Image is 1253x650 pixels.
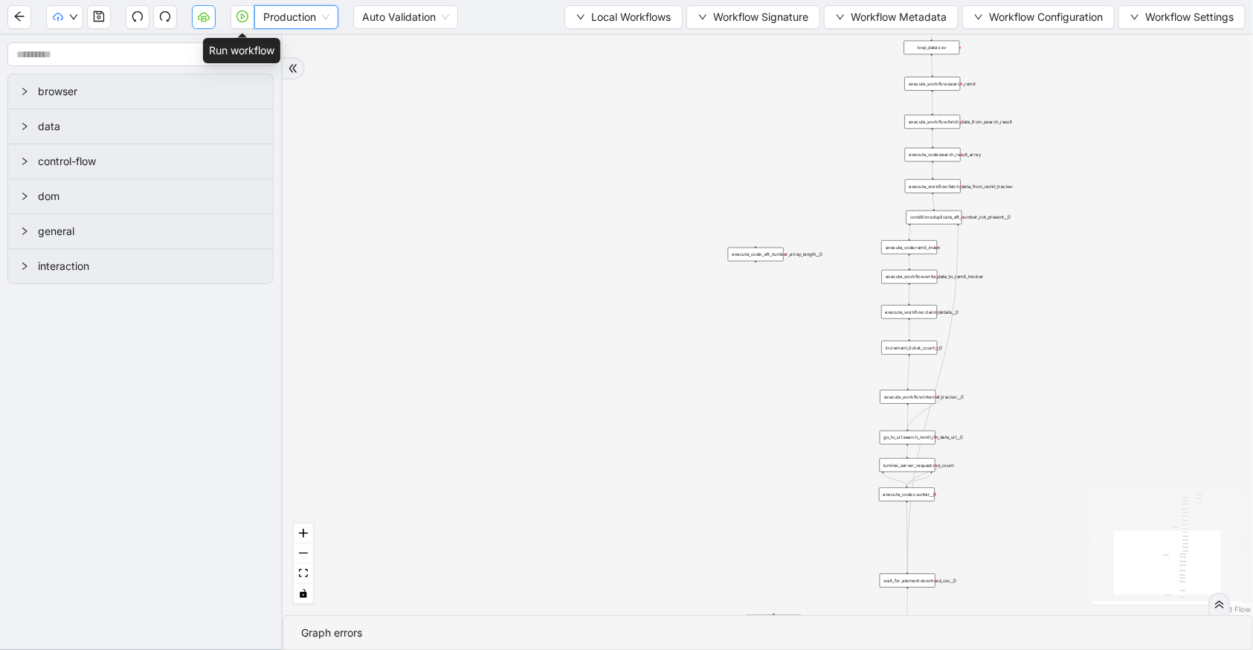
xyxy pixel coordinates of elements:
[294,524,313,544] button: zoom in
[881,305,937,319] div: execute_workflow:claim_details__0
[132,10,144,22] span: undo
[126,5,149,29] button: undo
[263,6,329,28] span: Production
[38,118,261,135] span: data
[909,225,910,239] g: Edge from conditions:duplicate_eft_number_not_present__0 to execute_code:remit_index
[294,584,313,604] button: toggle interactivity
[728,248,784,262] div: execute_code:_eft_number_array_length__0plus-circle
[883,473,907,486] g: Edge from luminai_server_request:run_count to execute_code:counter__0
[989,9,1103,25] span: Workflow Configuration
[905,77,961,91] div: execute_workflow:search_remit
[880,458,935,472] div: luminai_server_request:run_count
[38,188,261,205] span: dom
[904,41,960,55] div: loop_data:csv
[231,5,254,29] button: play-circle
[7,5,31,29] button: arrow-left
[880,431,935,445] div: go_to_url:search_remit_ith_date_url__0
[1212,605,1251,614] a: React Flow attribution
[46,5,83,29] button: cloud-uploaddown
[20,227,29,236] span: right
[153,5,177,29] button: redo
[159,10,171,22] span: redo
[824,5,959,29] button: downWorkflow Metadata
[1130,13,1139,22] span: down
[882,270,938,284] div: execute_workflow:write_data_to_remit_tracker
[728,248,784,262] div: execute_code:_eft_number_array_length__0
[698,13,707,22] span: down
[879,488,935,502] div: execute_code:counter__0
[576,13,585,22] span: down
[20,87,29,96] span: right
[907,465,942,486] g: Edge from luminai_server_request:run_count to execute_code:counter__0
[974,13,983,22] span: down
[87,5,111,29] button: save
[8,179,273,213] div: dom
[881,240,937,254] div: execute_code:remit_index
[905,179,961,193] div: execute_workflow:fetch_data_from_remit_tracker
[962,5,1115,29] button: downWorkflow Configuration
[20,122,29,131] span: right
[882,341,938,355] div: increment_ticket_count:__0
[907,503,908,573] g: Edge from execute_code:counter__0 to wait_for_element:download_csv__0
[53,12,63,22] span: cloud-upload
[851,9,947,25] span: Workflow Metadata
[907,589,908,631] g: Edge from wait_for_element:download_csv__0 to loop_iterator:csv
[880,574,935,588] div: wait_for_element:download_csv__0
[908,396,943,429] g: Edge from execute_workflow:internal_tracker__0 to go_to_url:search_remit_ith_date_url__0
[8,214,273,248] div: general
[294,544,313,564] button: zoom out
[198,10,210,22] span: cloud-server
[38,153,261,170] span: control-flow
[69,13,78,22] span: down
[905,115,961,129] div: execute_workflow:fetch_data_from_search_result
[1118,5,1246,29] button: downWorkflow Settings
[294,564,313,584] button: fit view
[236,10,248,22] span: play-circle
[192,5,216,29] button: cloud-server
[20,262,29,271] span: right
[8,249,273,283] div: interaction
[288,63,298,74] span: double-right
[880,390,936,404] div: execute_workflow:internal_tracker__0
[38,223,261,239] span: general
[591,9,671,25] span: Local Workflows
[1214,599,1225,610] span: double-right
[905,148,961,162] div: execute_code:search_result_array
[1145,9,1234,25] span: Workflow Settings
[93,10,105,22] span: save
[8,144,273,178] div: control-flow
[301,625,1234,641] div: Graph errors
[933,194,935,209] g: Edge from execute_workflow:fetch_data_from_remit_tracker to conditions:duplicate_eft_number_not_p...
[38,258,261,274] span: interaction
[203,38,280,63] div: Run workflow
[20,157,29,166] span: right
[20,192,29,201] span: right
[686,5,820,29] button: downWorkflow Signature
[836,13,845,22] span: down
[751,267,761,277] span: plus-circle
[906,210,962,225] div: conditions:duplicate_eft_number_not_present__0
[713,9,808,25] span: Workflow Signature
[564,5,683,29] button: downLocal Workflows
[38,83,261,100] span: browser
[362,6,449,28] span: Auto Validation
[8,109,273,144] div: data
[13,10,25,22] span: arrow-left
[8,74,273,109] div: browser
[908,355,909,388] g: Edge from increment_ticket_count:__0 to execute_workflow:internal_tracker__0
